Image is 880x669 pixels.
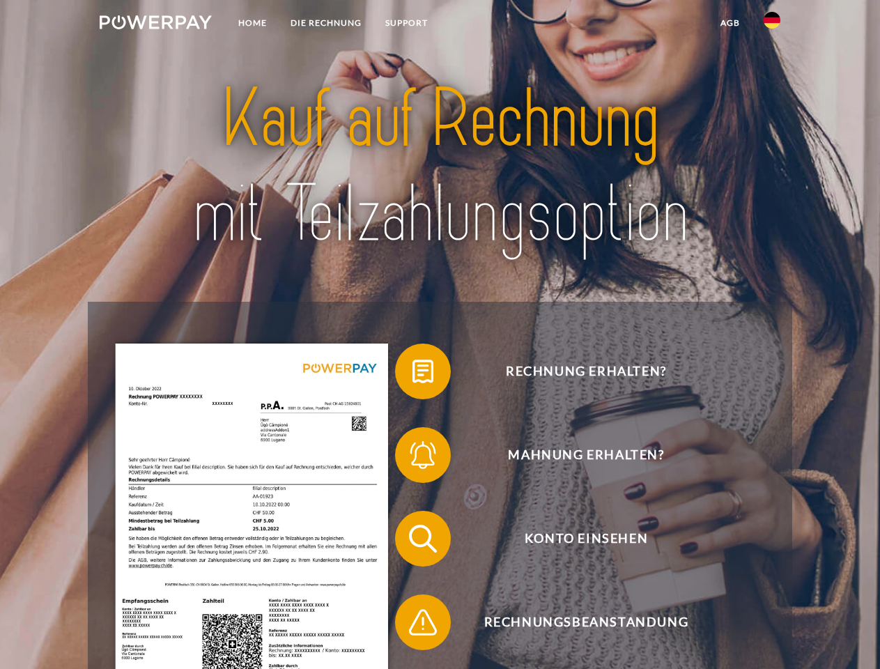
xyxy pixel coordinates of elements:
img: logo-powerpay-white.svg [100,15,212,29]
a: agb [709,10,752,36]
img: title-powerpay_de.svg [133,67,747,267]
a: SUPPORT [373,10,440,36]
img: qb_warning.svg [406,605,440,640]
a: DIE RECHNUNG [279,10,373,36]
img: qb_bill.svg [406,354,440,389]
img: de [764,12,780,29]
img: qb_search.svg [406,521,440,556]
span: Rechnung erhalten? [415,344,757,399]
button: Rechnung erhalten? [395,344,757,399]
span: Rechnungsbeanstandung [415,594,757,650]
button: Konto einsehen [395,511,757,567]
button: Mahnung erhalten? [395,427,757,483]
img: qb_bell.svg [406,438,440,472]
a: Home [226,10,279,36]
span: Mahnung erhalten? [415,427,757,483]
button: Rechnungsbeanstandung [395,594,757,650]
span: Konto einsehen [415,511,757,567]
